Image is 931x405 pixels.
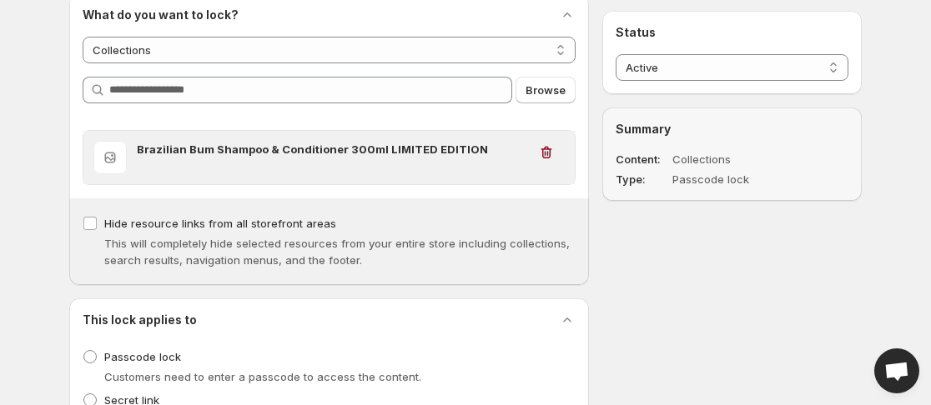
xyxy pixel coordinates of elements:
[672,151,801,167] dd: Collections
[616,24,848,41] h2: Status
[137,141,528,157] h3: Brazilian Bum Shampoo & Conditioner 300ml LIMITED EDITION
[616,171,669,187] dt: Type :
[83,312,197,328] h2: This lock applies to
[104,237,570,267] span: This will completely hide selected resources from your entire store including collections, search...
[672,171,801,187] dd: Passcode lock
[616,151,669,167] dt: Content :
[104,350,181,363] span: Passcode lock
[526,82,566,98] span: Browse
[874,348,919,393] div: Open chat
[104,217,336,230] span: Hide resource links from all storefront areas
[516,77,576,103] button: Browse
[104,370,421,383] span: Customers need to enter a passcode to access the content.
[616,121,848,137] h2: Summary
[83,7,239,23] h2: What do you want to lock?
